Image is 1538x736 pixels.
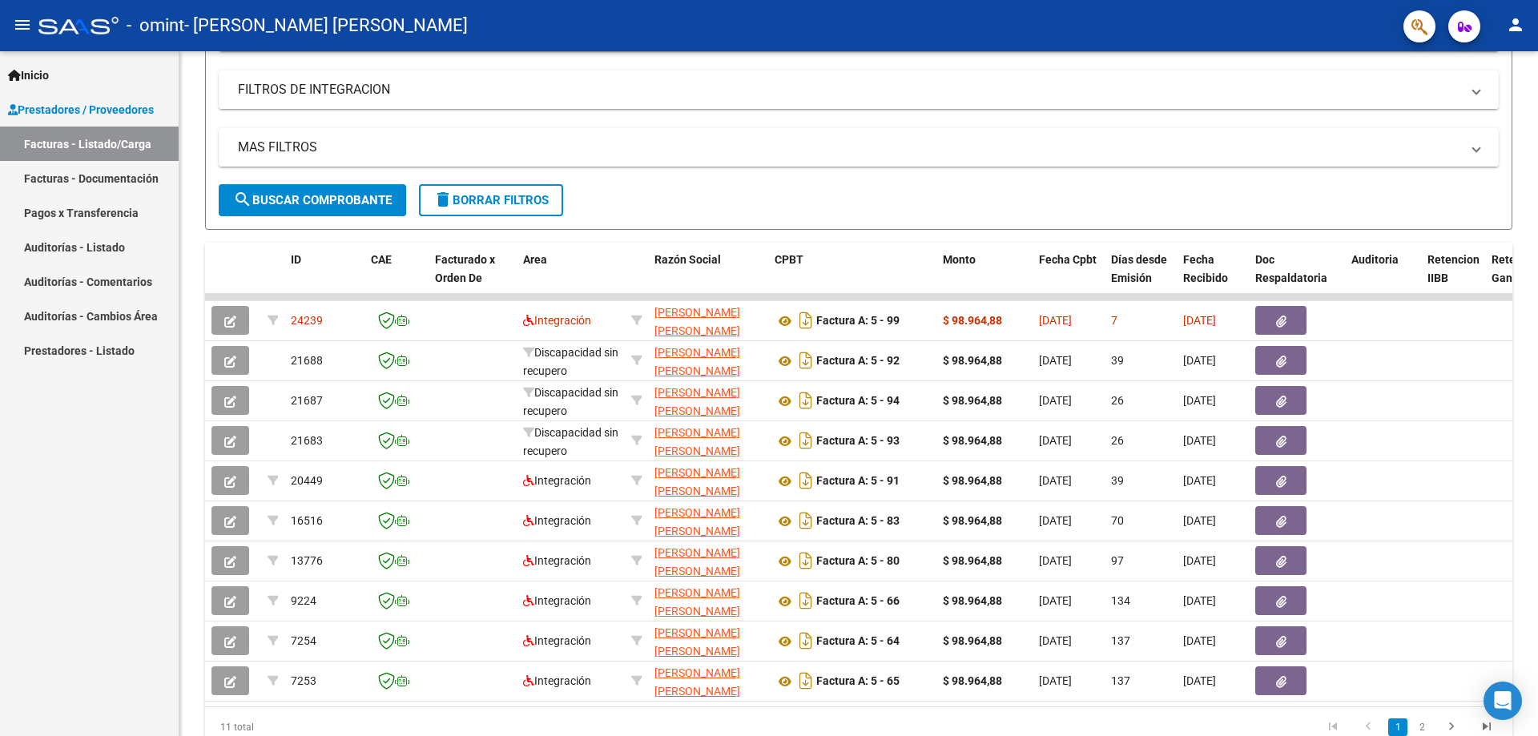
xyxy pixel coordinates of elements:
mat-icon: person [1506,15,1525,34]
span: Area [523,253,547,266]
div: 27177196237 [654,664,762,698]
span: [DATE] [1183,314,1216,327]
span: 70 [1111,514,1124,527]
span: Prestadores / Proveedores [8,101,154,119]
span: 7254 [291,634,316,647]
span: [PERSON_NAME] [PERSON_NAME] [654,346,740,377]
span: Discapacidad sin recupero [523,386,618,417]
i: Descargar documento [795,348,816,373]
datatable-header-cell: Auditoria [1345,243,1421,313]
span: [DATE] [1183,434,1216,447]
datatable-header-cell: Facturado x Orden De [429,243,517,313]
span: [DATE] [1039,514,1072,527]
strong: Factura A: 5 - 92 [816,355,900,368]
span: 26 [1111,394,1124,407]
mat-icon: menu [13,15,32,34]
span: [PERSON_NAME] [PERSON_NAME] [654,466,740,497]
strong: $ 98.964,88 [943,514,1002,527]
span: Integración [523,594,591,607]
span: Discapacidad sin recupero [523,426,618,457]
span: Inicio [8,66,49,84]
span: - [PERSON_NAME] [PERSON_NAME] [184,8,468,43]
a: 2 [1412,718,1431,736]
span: Integración [523,474,591,487]
datatable-header-cell: ID [284,243,364,313]
mat-panel-title: FILTROS DE INTEGRACION [238,81,1460,99]
span: 137 [1111,674,1130,687]
span: Días desde Emisión [1111,253,1167,284]
strong: Factura A: 5 - 91 [816,475,900,488]
datatable-header-cell: CPBT [768,243,936,313]
span: 21683 [291,434,323,447]
i: Descargar documento [795,388,816,413]
strong: Factura A: 5 - 65 [816,675,900,688]
strong: Factura A: 5 - 80 [816,555,900,568]
mat-icon: delete [433,190,453,209]
span: 16516 [291,514,323,527]
span: [DATE] [1183,674,1216,687]
strong: Factura A: 5 - 64 [816,635,900,648]
strong: Factura A: 5 - 83 [816,515,900,528]
i: Descargar documento [795,588,816,613]
span: 39 [1111,474,1124,487]
div: 27177196237 [654,464,762,497]
span: 137 [1111,634,1130,647]
span: 24239 [291,314,323,327]
span: [PERSON_NAME] [PERSON_NAME] [654,506,740,537]
span: Borrar Filtros [433,193,549,207]
span: [DATE] [1183,394,1216,407]
i: Descargar documento [795,508,816,533]
datatable-header-cell: Fecha Recibido [1177,243,1249,313]
mat-expansion-panel-header: MAS FILTROS [219,128,1499,167]
datatable-header-cell: Retencion IIBB [1421,243,1485,313]
strong: $ 98.964,88 [943,594,1002,607]
div: 27177196237 [654,504,762,537]
span: [DATE] [1039,314,1072,327]
strong: Factura A: 5 - 93 [816,435,900,448]
span: Doc Respaldatoria [1255,253,1327,284]
span: [DATE] [1183,474,1216,487]
span: [PERSON_NAME] [PERSON_NAME] [654,546,740,577]
button: Borrar Filtros [419,184,563,216]
span: 21687 [291,394,323,407]
span: 7253 [291,674,316,687]
mat-panel-title: MAS FILTROS [238,139,1460,156]
span: Integración [523,674,591,687]
span: 39 [1111,354,1124,367]
div: 27177196237 [654,624,762,658]
span: Fecha Recibido [1183,253,1228,284]
span: [PERSON_NAME] [PERSON_NAME] [654,306,740,337]
span: 13776 [291,554,323,567]
span: 21688 [291,354,323,367]
span: [DATE] [1039,674,1072,687]
a: 1 [1388,718,1407,736]
span: Razón Social [654,253,721,266]
i: Descargar documento [795,668,816,694]
span: 20449 [291,474,323,487]
strong: $ 98.964,88 [943,674,1002,687]
span: CAE [371,253,392,266]
i: Descargar documento [795,428,816,453]
span: [PERSON_NAME] [PERSON_NAME] [654,626,740,658]
i: Descargar documento [795,468,816,493]
strong: $ 98.964,88 [943,434,1002,447]
strong: Factura A: 5 - 99 [816,315,900,328]
datatable-header-cell: CAE [364,243,429,313]
span: [PERSON_NAME] [PERSON_NAME] [654,386,740,417]
datatable-header-cell: Area [517,243,625,313]
span: - omint [127,8,184,43]
strong: $ 98.964,88 [943,474,1002,487]
datatable-header-cell: Monto [936,243,1033,313]
span: Buscar Comprobante [233,193,392,207]
strong: $ 98.964,88 [943,354,1002,367]
div: 27177196237 [654,344,762,377]
a: go to previous page [1353,718,1383,736]
button: Buscar Comprobante [219,184,406,216]
span: ID [291,253,301,266]
strong: $ 98.964,88 [943,634,1002,647]
span: Integración [523,514,591,527]
span: Auditoria [1351,253,1399,266]
i: Descargar documento [795,308,816,333]
span: 134 [1111,594,1130,607]
span: [DATE] [1039,474,1072,487]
